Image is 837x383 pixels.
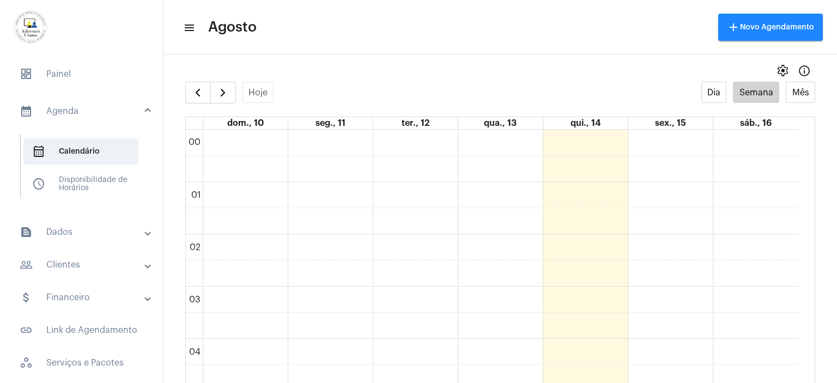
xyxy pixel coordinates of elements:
span: Link de Agendamento [11,317,152,343]
button: Info [793,60,815,82]
span: settings [776,64,789,77]
mat-icon: sidenav icon [20,105,33,118]
span: Novo Agendamento [727,23,814,31]
div: 01 [189,190,203,200]
mat-icon: sidenav icon [20,226,33,239]
div: 02 [187,242,203,252]
mat-expansion-panel-header: sidenav iconFinanceiro [7,284,163,311]
mat-expansion-panel-header: sidenav iconDados [7,219,163,245]
div: 03 [187,295,203,305]
a: 10 de agosto de 2025 [225,117,266,129]
button: Dia [701,82,727,103]
a: 12 de agosto de 2025 [399,117,432,129]
button: Semana [733,82,779,103]
span: sidenav icon [32,178,45,191]
img: d7e3195d-0907-1efa-a796-b593d293ae59.png [9,5,52,49]
span: sidenav icon [20,356,33,369]
a: 13 de agosto de 2025 [482,117,519,129]
mat-icon: add [727,21,740,34]
button: Novo Agendamento [718,14,823,41]
div: 04 [187,347,203,357]
a: 14 de agosto de 2025 [568,117,603,129]
mat-panel-title: Dados [20,226,145,239]
button: Próximo Semana [210,82,236,104]
span: Painel [11,61,152,87]
mat-panel-title: Agenda [20,105,145,118]
button: settings [772,60,793,82]
span: Agosto [208,19,257,36]
mat-icon: sidenav icon [20,291,33,304]
button: Hoje [242,82,274,103]
mat-expansion-panel-header: sidenav iconClientes [7,252,163,278]
mat-icon: Info [798,64,811,77]
span: sidenav icon [20,68,33,81]
div: 00 [186,137,203,147]
mat-icon: sidenav icon [20,258,33,271]
button: Mês [786,82,815,103]
a: 11 de agosto de 2025 [313,117,348,129]
span: Serviços e Pacotes [11,350,152,376]
div: sidenav iconAgenda [7,129,163,212]
mat-panel-title: Clientes [20,258,145,271]
mat-icon: sidenav icon [20,324,33,337]
a: 15 de agosto de 2025 [653,117,688,129]
button: Semana Anterior [185,82,211,104]
mat-expansion-panel-header: sidenav iconAgenda [7,94,163,129]
mat-panel-title: Financeiro [20,291,145,304]
span: sidenav icon [32,145,45,158]
span: Disponibilidade de Horários [23,171,138,197]
span: Calendário [23,138,138,165]
a: 16 de agosto de 2025 [738,117,774,129]
mat-icon: sidenav icon [183,21,194,34]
